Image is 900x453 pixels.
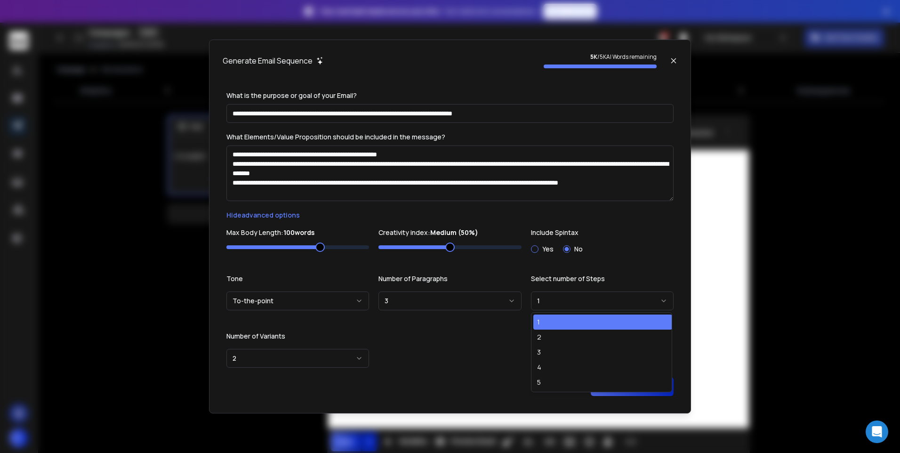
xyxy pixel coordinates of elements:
div: 5 [537,378,541,387]
label: Creativity index: [378,229,521,236]
strong: Medium (50%) [430,228,478,237]
label: What is the purpose or goal of your Email? [226,91,357,100]
label: Number of Variants [226,333,369,340]
label: Max Body Length: [226,229,369,236]
label: Select number of Steps [531,275,674,282]
div: Open Intercom Messenger [866,421,888,443]
button: 2 [226,349,369,368]
div: 4 [537,363,541,372]
label: No [574,246,583,252]
h1: Generate Email Sequence [223,55,313,66]
p: Hide advanced options [226,210,674,220]
strong: 5K [590,53,597,61]
label: Include Spintax [531,229,674,236]
p: / 5K AI Words remaining [544,53,657,61]
div: 3 [537,348,541,357]
button: 1 [531,291,674,310]
label: What Elements/Value Proposition should be included in the message? [226,132,445,141]
strong: 100 words [283,228,314,237]
label: Yes [542,246,554,252]
label: Number of Paragraphs [378,275,521,282]
div: 1 [537,317,540,327]
button: 3 [378,291,521,310]
label: Tone [226,275,369,282]
div: 2 [537,332,541,342]
button: To-the-point [226,291,369,310]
